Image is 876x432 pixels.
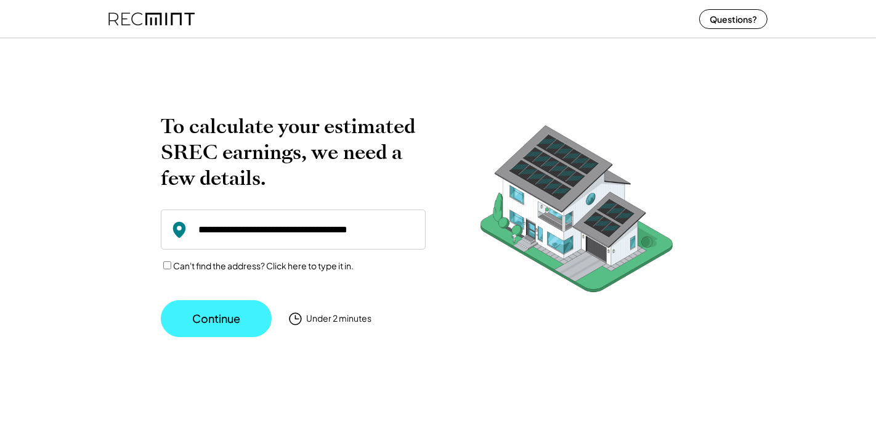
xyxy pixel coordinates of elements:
[456,113,697,311] img: RecMintArtboard%207.png
[161,113,426,191] h2: To calculate your estimated SREC earnings, we need a few details.
[108,2,195,35] img: recmint-logotype%403x%20%281%29.jpeg
[306,312,371,325] div: Under 2 minutes
[161,300,272,337] button: Continue
[173,260,354,271] label: Can't find the address? Click here to type it in.
[699,9,768,29] button: Questions?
